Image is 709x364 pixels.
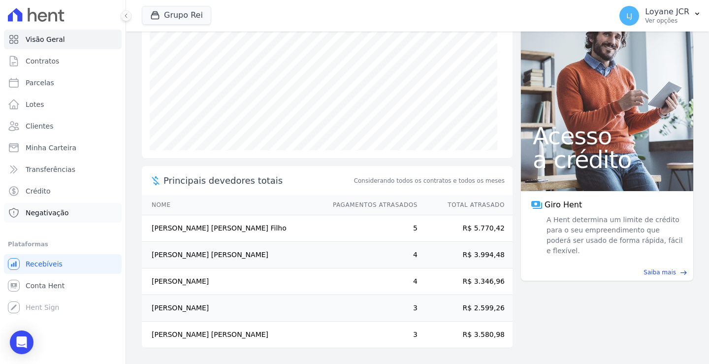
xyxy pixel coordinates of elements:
[26,208,69,218] span: Negativação
[418,195,513,215] th: Total Atrasado
[323,215,418,242] td: 5
[142,215,323,242] td: [PERSON_NAME] [PERSON_NAME] Filho
[26,56,59,66] span: Contratos
[644,268,676,277] span: Saiba mais
[418,268,513,295] td: R$ 3.346,96
[142,268,323,295] td: [PERSON_NAME]
[26,143,76,153] span: Minha Carteira
[626,12,632,19] span: LJ
[354,176,505,185] span: Considerando todos os contratos e todos os meses
[26,259,63,269] span: Recebíveis
[142,242,323,268] td: [PERSON_NAME] [PERSON_NAME]
[527,268,687,277] a: Saiba mais east
[8,238,118,250] div: Plataformas
[142,195,323,215] th: Nome
[533,124,681,148] span: Acesso
[26,99,44,109] span: Lotes
[323,268,418,295] td: 4
[418,215,513,242] td: R$ 5.770,42
[4,276,122,296] a: Conta Hent
[26,78,54,88] span: Parcelas
[142,6,211,25] button: Grupo Rei
[4,138,122,158] a: Minha Carteira
[142,295,323,322] td: [PERSON_NAME]
[142,322,323,348] td: [PERSON_NAME] [PERSON_NAME]
[545,199,582,211] span: Giro Hent
[545,215,683,256] span: A Hent determina um limite de crédito para o seu empreendimento que poderá ser usado de forma ráp...
[533,148,681,171] span: a crédito
[323,195,418,215] th: Pagamentos Atrasados
[26,34,65,44] span: Visão Geral
[323,295,418,322] td: 3
[4,254,122,274] a: Recebíveis
[4,116,122,136] a: Clientes
[4,73,122,93] a: Parcelas
[645,7,689,17] p: Loyane JCR
[4,95,122,114] a: Lotes
[26,121,53,131] span: Clientes
[4,30,122,49] a: Visão Geral
[680,269,687,276] span: east
[4,203,122,223] a: Negativação
[10,331,33,354] div: Open Intercom Messenger
[323,242,418,268] td: 4
[26,165,75,174] span: Transferências
[612,2,709,30] button: LJ Loyane JCR Ver opções
[4,51,122,71] a: Contratos
[323,322,418,348] td: 3
[4,181,122,201] a: Crédito
[645,17,689,25] p: Ver opções
[4,160,122,179] a: Transferências
[163,174,352,187] span: Principais devedores totais
[26,281,64,291] span: Conta Hent
[418,322,513,348] td: R$ 3.580,98
[418,295,513,322] td: R$ 2.599,26
[26,186,51,196] span: Crédito
[418,242,513,268] td: R$ 3.994,48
